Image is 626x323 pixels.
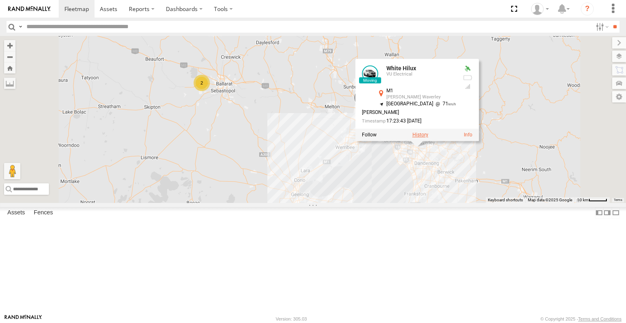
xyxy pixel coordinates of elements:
span: 71 [433,101,456,107]
label: Hide Summary Table [612,207,620,219]
div: © Copyright 2025 - [540,316,622,321]
a: View Asset Details [464,132,472,138]
div: [PERSON_NAME] [362,110,456,116]
a: Terms [614,198,622,201]
button: Zoom in [4,40,15,51]
label: Measure [4,78,15,89]
label: Realtime tracking of Asset [362,132,377,138]
div: Valid GPS Fix [463,66,472,72]
button: Zoom out [4,51,15,62]
div: 2 [194,75,210,91]
span: [GEOGRAPHIC_DATA] [386,101,433,107]
label: Dock Summary Table to the Left [595,207,603,219]
button: Map scale: 10 km per 42 pixels [575,197,610,203]
label: Assets [3,207,29,219]
span: Map data ©2025 Google [528,198,572,202]
a: Visit our Website [4,315,42,323]
a: Terms and Conditions [578,316,622,321]
div: M1 [386,89,456,94]
div: No battery health information received from this device. [463,75,472,81]
div: [PERSON_NAME] Waverley [386,95,456,100]
label: Search Query [17,21,24,33]
label: View Asset History [412,132,428,138]
a: View Asset Details [362,66,378,82]
div: Version: 305.03 [276,316,307,321]
div: John Vu [528,3,552,15]
a: White Hilux [386,65,416,72]
button: Keyboard shortcuts [488,197,523,203]
label: Map Settings [612,91,626,102]
button: Zoom Home [4,62,15,74]
label: Dock Summary Table to the Right [603,207,611,219]
div: Date/time of location update [362,119,456,124]
button: Drag Pegman onto the map to open Street View [4,163,20,179]
i: ? [581,2,594,16]
img: rand-logo.svg [8,6,51,12]
label: Fences [30,207,57,219]
span: 10 km [577,198,589,202]
label: Search Filter Options [593,21,610,33]
div: GSM Signal = 4 [463,83,472,90]
div: VU Electrical [386,72,456,77]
